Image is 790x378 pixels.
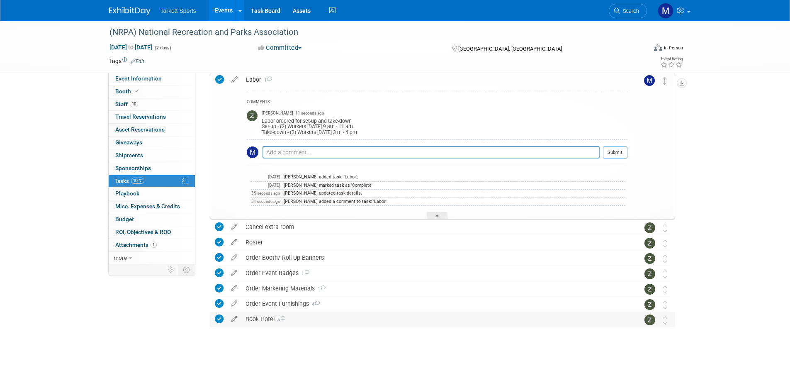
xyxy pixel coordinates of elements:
[241,312,628,326] div: Book Hotel
[127,44,135,51] span: to
[154,45,171,51] span: (2 days)
[151,241,157,248] span: 1
[227,76,242,83] a: edit
[268,175,280,179] span: 8/21/2025 11:00:45 AM EST
[280,181,625,189] td: [PERSON_NAME] marked task as 'Complete'
[242,73,627,87] div: Labor
[115,190,139,197] span: Playbook
[663,285,667,293] i: Move task
[251,191,280,195] span: 9/10/2025 9:34:45 AM EST
[115,126,165,133] span: Asset Reservations
[115,139,142,146] span: Giveaways
[251,199,280,204] span: 9/10/2025 9:34:49 AM EST
[109,137,195,149] a: Giveaways
[644,268,655,279] img: Zak Sigler
[241,235,628,249] div: Roster
[663,239,667,247] i: Move task
[115,88,141,95] span: Booth
[109,252,195,264] a: more
[315,286,326,292] span: 1
[227,285,241,292] a: edit
[241,220,628,234] div: Cancel extra room
[663,301,667,309] i: Move task
[227,300,241,307] a: edit
[603,146,627,159] button: Submit
[130,101,138,107] span: 10
[660,57,683,61] div: Event Rating
[109,57,144,65] td: Tags
[109,213,195,226] a: Budget
[309,302,320,307] span: 4
[109,124,195,136] a: Asset Reservations
[262,117,627,136] div: Labor ordered for set-up and take-down Set-up - (2) Workers [DATE] 9 am - 11 am Take-down - (2) W...
[109,162,195,175] a: Sponsorships
[109,7,151,15] img: ExhibitDay
[109,98,195,111] a: Staff10
[280,190,625,198] td: [PERSON_NAME] updated task details.
[247,110,258,121] img: Zak Sigler
[114,178,144,184] span: Tasks
[131,59,144,64] a: Edit
[241,297,628,311] div: Order Event Furnishings
[299,271,309,276] span: 1
[115,152,143,159] span: Shipments
[227,239,241,246] a: edit
[280,173,625,181] td: [PERSON_NAME] added task: 'Labor'.
[109,200,195,213] a: Misc. Expenses & Credits
[663,77,667,85] i: Move task
[131,178,144,184] span: 100%
[598,43,683,56] div: Event Format
[664,45,683,51] div: In-Person
[644,222,655,233] img: Zak Sigler
[644,284,655,295] img: Zak Sigler
[620,8,639,14] span: Search
[275,317,285,322] span: 5
[115,203,180,210] span: Misc. Expenses & Credits
[227,223,241,231] a: edit
[644,253,655,264] img: Zak Sigler
[255,44,305,52] button: Committed
[644,238,655,249] img: Zak Sigler
[109,73,195,85] a: Event Information
[241,251,628,265] div: Order Booth/ Roll Up Banners
[115,165,151,171] span: Sponsorships
[227,254,241,261] a: edit
[115,229,171,235] span: ROI, Objectives & ROO
[654,44,662,51] img: Format-Inperson.png
[663,270,667,278] i: Move task
[135,89,139,93] i: Booth reservation complete
[107,25,634,40] div: (NRPA) National Recreation and Parks Association
[644,75,655,86] img: Mathieu Martel
[241,266,628,280] div: Order Event Badges
[268,183,280,188] span: 8/21/2025 11:00:50 AM EST
[109,226,195,239] a: ROI, Objectives & ROO
[262,110,324,116] span: [PERSON_NAME] - 11 seconds ago
[115,113,166,120] span: Travel Reservations
[227,315,241,323] a: edit
[247,98,627,107] div: COMMENTS
[115,75,162,82] span: Event Information
[114,254,127,261] span: more
[241,281,628,295] div: Order Marketing Materials
[280,198,625,205] td: [PERSON_NAME] added a comment to task: 'Labor'.
[115,101,138,107] span: Staff
[663,224,667,232] i: Move task
[109,188,195,200] a: Playbook
[644,315,655,325] img: Zak Sigler
[261,78,272,83] span: 1
[663,255,667,263] i: Move task
[109,44,153,51] span: [DATE] [DATE]
[109,111,195,123] a: Travel Reservations
[227,269,241,277] a: edit
[109,85,195,98] a: Booth
[109,149,195,162] a: Shipments
[658,3,673,19] img: Mathieu Martel
[109,239,195,251] a: Attachments1
[663,316,667,324] i: Move task
[458,46,562,52] span: [GEOGRAPHIC_DATA], [GEOGRAPHIC_DATA]
[115,216,134,222] span: Budget
[609,4,647,18] a: Search
[109,175,195,188] a: Tasks100%
[160,7,196,14] span: Tarkett Sports
[247,146,258,158] img: Mathieu Martel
